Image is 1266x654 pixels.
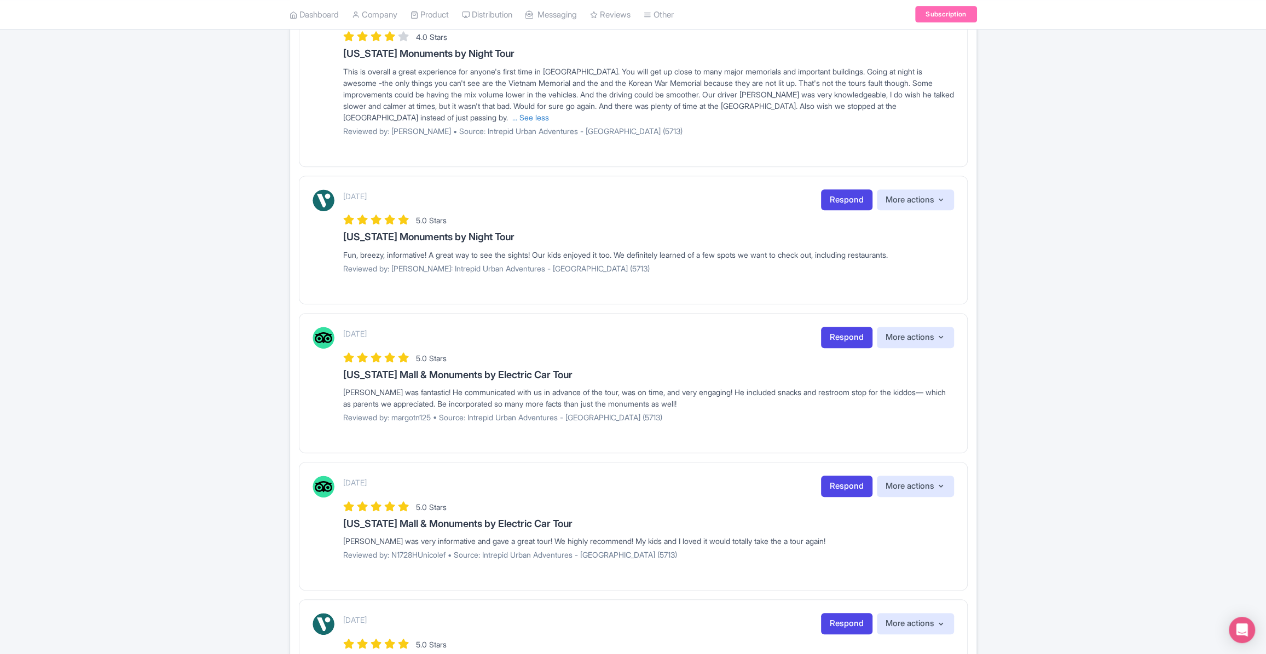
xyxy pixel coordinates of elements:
[343,48,954,59] h3: [US_STATE] Monuments by Night Tour
[821,476,872,497] a: Respond
[313,327,334,349] img: Tripadvisor Logo
[343,328,367,339] p: [DATE]
[416,216,447,225] span: 5.0 Stars
[343,125,954,137] p: Reviewed by: [PERSON_NAME] • Source: Intrepid Urban Adventures - [GEOGRAPHIC_DATA] (5713)
[343,518,954,529] h3: [US_STATE] Mall & Monuments by Electric Car Tour
[343,249,954,261] div: Fun, breezy, informative! A great way to see the sights! Our kids enjoyed it too. We definitely l...
[343,369,954,380] h3: [US_STATE] Mall & Monuments by Electric Car Tour
[877,189,954,211] button: More actions
[343,614,367,626] p: [DATE]
[416,354,447,363] span: 5.0 Stars
[343,386,954,409] div: [PERSON_NAME] was fantastic! He communicated with us in advance of the tour, was on time, and ver...
[1229,617,1255,643] div: Open Intercom Messenger
[877,476,954,497] button: More actions
[416,640,447,649] span: 5.0 Stars
[343,190,367,202] p: [DATE]
[343,263,954,274] p: Reviewed by: [PERSON_NAME]: Intrepid Urban Adventures - [GEOGRAPHIC_DATA] (5713)
[313,476,334,497] img: Tripadvisor Logo
[821,189,872,211] a: Respond
[343,535,954,547] div: [PERSON_NAME] was very informative and gave a great tour! We highly recommend! My kids and I love...
[416,502,447,512] span: 5.0 Stars
[512,113,549,122] a: ... See less
[343,477,367,488] p: [DATE]
[416,32,447,42] span: 4.0 Stars
[343,412,954,423] p: Reviewed by: margotn125 • Source: Intrepid Urban Adventures - [GEOGRAPHIC_DATA] (5713)
[313,189,334,211] img: Viator Logo
[877,327,954,348] button: More actions
[343,231,954,242] h3: [US_STATE] Monuments by Night Tour
[343,549,954,560] p: Reviewed by: N1728HUnicolef • Source: Intrepid Urban Adventures - [GEOGRAPHIC_DATA] (5713)
[313,613,334,635] img: Viator Logo
[821,327,872,348] a: Respond
[821,613,872,634] a: Respond
[877,613,954,634] button: More actions
[343,67,954,122] span: This is overall a great experience for anyone's first time in [GEOGRAPHIC_DATA]. You will get up ...
[915,7,976,23] a: Subscription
